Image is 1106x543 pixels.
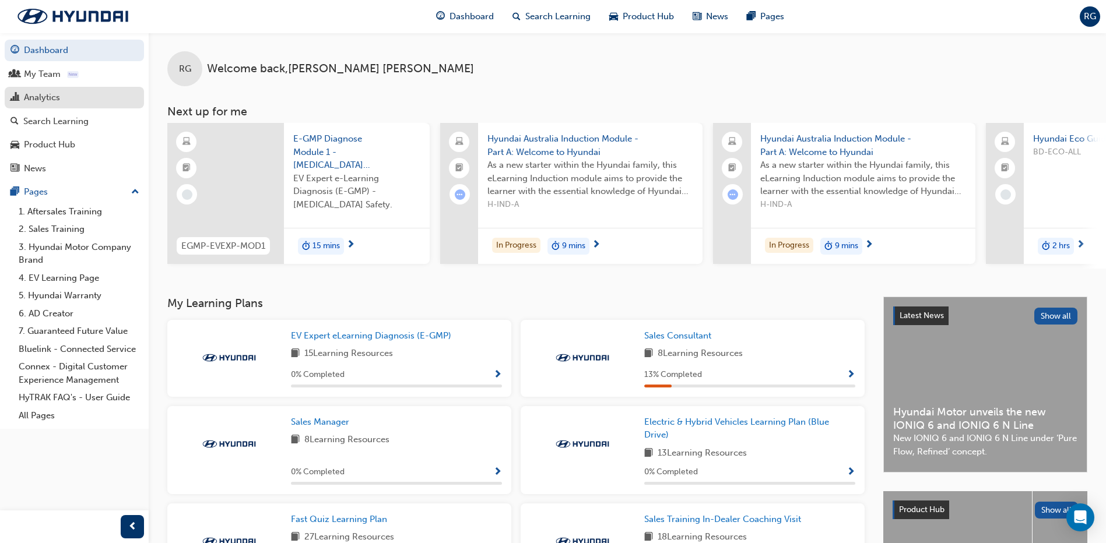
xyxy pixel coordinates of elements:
img: Trak [550,352,615,364]
span: people-icon [10,69,19,80]
img: Trak [197,438,261,450]
span: laptop-icon [1001,135,1009,150]
span: 0 % Completed [644,466,698,479]
span: booktick-icon [182,161,191,176]
span: book-icon [644,347,653,361]
span: learningRecordVerb_NONE-icon [1000,189,1011,200]
img: Trak [197,352,261,364]
span: Hyundai Australia Induction Module - Part A: Welcome to Hyundai [760,132,966,158]
span: book-icon [291,347,300,361]
span: 0 % Completed [291,466,345,479]
button: Show Progress [847,368,855,382]
span: Hyundai Australia Induction Module - Part A: Welcome to Hyundai [487,132,693,158]
span: learningRecordVerb_ATTEMPT-icon [728,189,738,200]
span: Electric & Hybrid Vehicles Learning Plan (Blue Drive) [644,417,829,440]
span: Dashboard [450,10,494,23]
div: Product Hub [24,138,75,151]
span: 15 mins [313,239,340,253]
span: H-IND-A [760,198,966,211]
div: Open Intercom Messenger [1066,503,1094,531]
img: Trak [6,4,140,29]
span: duration-icon [302,239,310,254]
span: EGMP-EVEXP-MOD1 [181,239,265,253]
span: 8 Learning Resources [304,433,389,447]
a: 1. Aftersales Training [14,203,144,221]
a: My Team [5,64,144,85]
img: Trak [550,438,615,450]
button: Show Progress [847,465,855,479]
span: 9 mins [835,239,858,253]
span: learningRecordVerb_ATTEMPT-icon [455,189,465,200]
button: Show Progress [493,368,502,382]
a: Electric & Hybrid Vehicles Learning Plan (Blue Drive) [644,415,855,442]
button: Pages [5,181,144,203]
a: Sales Manager [291,415,354,429]
span: Show Progress [847,370,855,380]
a: 7. Guaranteed Future Value [14,322,144,340]
a: 2. Sales Training [14,220,144,238]
a: Product Hub [5,134,144,156]
a: Hyundai Australia Induction Module - Part A: Welcome to HyundaiAs a new starter within the Hyunda... [713,123,975,264]
a: search-iconSearch Learning [503,5,600,29]
span: As a new starter within the Hyundai family, this eLearning Induction module aims to provide the l... [760,158,966,198]
span: learningResourceType_ELEARNING-icon [182,135,191,150]
a: Dashboard [5,40,144,61]
a: EV Expert eLearning Diagnosis (E-GMP) [291,329,456,343]
a: Connex - Digital Customer Experience Management [14,358,144,389]
a: Fast Quiz Learning Plan [291,513,392,526]
a: HyTRAK FAQ's - User Guide [14,389,144,407]
a: Analytics [5,87,144,108]
span: New IONIQ 6 and IONIQ 6 N Line under ‘Pure Flow, Refined’ concept. [893,432,1077,458]
span: Sales Training In-Dealer Coaching Visit [644,514,801,524]
span: next-icon [865,240,873,251]
span: Show Progress [493,370,502,380]
span: Sales Consultant [644,330,711,341]
div: In Progress [492,238,540,253]
div: Pages [24,185,48,199]
div: My Team [24,68,61,81]
span: car-icon [10,140,19,150]
span: 8 Learning Resources [658,347,743,361]
a: Latest NewsShow allHyundai Motor unveils the new IONIQ 6 and IONIQ 6 N LineNew IONIQ 6 and IONIQ ... [883,297,1087,473]
button: DashboardMy TeamAnalyticsSearch LearningProduct HubNews [5,37,144,181]
span: 13 % Completed [644,368,702,382]
span: laptop-icon [455,135,464,150]
span: up-icon [131,185,139,200]
a: Latest NewsShow all [893,306,1077,325]
span: Search Learning [525,10,591,23]
span: laptop-icon [728,135,736,150]
span: booktick-icon [728,161,736,176]
span: Product Hub [899,505,945,514]
span: news-icon [10,164,19,174]
span: 13 Learning Resources [658,446,747,461]
div: In Progress [765,238,813,253]
span: H-IND-A [487,198,693,211]
span: pages-icon [747,9,756,24]
span: Sales Manager [291,417,349,427]
span: Show Progress [493,467,502,478]
span: search-icon [512,9,521,24]
span: RG [179,62,191,76]
span: chart-icon [10,93,19,103]
div: Analytics [24,91,60,104]
span: 15 Learning Resources [304,347,393,361]
a: EGMP-EVEXP-MOD1E-GMP Diagnose Module 1 - [MEDICAL_DATA] SafetyEV Expert e-Learning Diagnosis (E-G... [167,123,430,264]
a: Hyundai Australia Induction Module - Part A: Welcome to HyundaiAs a new starter within the Hyunda... [440,123,703,264]
a: 4. EV Learning Page [14,269,144,287]
a: 3. Hyundai Motor Company Brand [14,238,144,269]
button: RG [1080,6,1100,27]
span: guage-icon [10,45,19,56]
a: 5. Hyundai Warranty [14,287,144,305]
h3: My Learning Plans [167,297,865,310]
button: Show all [1034,308,1078,325]
span: car-icon [609,9,618,24]
span: E-GMP Diagnose Module 1 - [MEDICAL_DATA] Safety [293,132,420,172]
span: Product Hub [623,10,674,23]
span: EV Expert e-Learning Diagnosis (E-GMP) - [MEDICAL_DATA] Safety. [293,172,420,211]
a: Sales Consultant [644,329,716,343]
a: car-iconProduct Hub [600,5,683,29]
span: RG [1084,10,1096,23]
span: search-icon [10,117,19,127]
div: Search Learning [23,115,89,128]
